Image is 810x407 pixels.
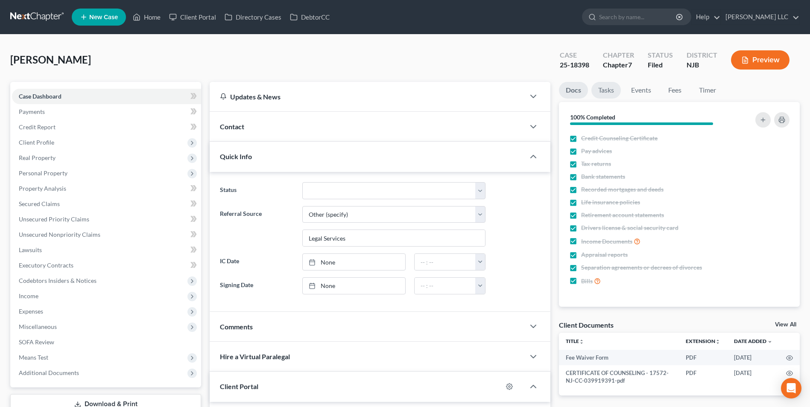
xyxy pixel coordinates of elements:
[679,365,727,389] td: PDF
[19,262,73,269] span: Executory Contracts
[220,382,258,390] span: Client Portal
[581,211,664,219] span: Retirement account statements
[89,14,118,20] span: New Case
[566,338,584,344] a: Titleunfold_more
[303,278,405,294] a: None
[216,206,298,247] label: Referral Source
[220,92,515,101] div: Updates & News
[415,278,476,294] input: -- : --
[19,338,54,346] span: SOFA Review
[19,246,42,253] span: Lawsuits
[687,60,717,70] div: NJB
[12,212,201,227] a: Unsecured Priority Claims
[559,350,679,365] td: Fee Waiver Form
[581,134,658,142] span: Credit Counseling Certificate
[560,50,589,60] div: Case
[12,334,201,350] a: SOFA Review
[579,339,584,344] i: unfold_more
[19,169,67,177] span: Personal Property
[19,277,96,284] span: Codebtors Insiders & Notices
[216,253,298,270] label: IC Date
[220,9,286,25] a: Directory Cases
[781,378,801,398] div: Open Intercom Messenger
[12,119,201,135] a: Credit Report
[591,82,621,99] a: Tasks
[19,308,43,315] span: Expenses
[12,227,201,242] a: Unsecured Nonpriority Claims
[19,93,61,100] span: Case Dashboard
[599,9,677,25] input: Search by name...
[648,50,673,60] div: Status
[220,323,253,331] span: Comments
[19,154,56,161] span: Real Property
[286,9,334,25] a: DebtorCC
[727,365,779,389] td: [DATE]
[721,9,799,25] a: [PERSON_NAME] LLC
[603,60,634,70] div: Chapter
[661,82,689,99] a: Fees
[415,254,476,270] input: -- : --
[581,277,593,285] span: Bills
[734,338,772,344] a: Date Added expand_more
[581,172,625,181] span: Bank statements
[220,122,244,131] span: Contact
[19,123,56,131] span: Credit Report
[12,89,201,104] a: Case Dashboard
[679,350,727,365] td: PDF
[12,242,201,258] a: Lawsuits
[570,113,615,121] strong: 100% Completed
[731,50,790,70] button: Preview
[624,82,658,99] a: Events
[12,104,201,119] a: Payments
[559,320,614,329] div: Client Documents
[581,185,664,194] span: Recorded mortgages and deeds
[19,354,48,361] span: Means Test
[303,230,485,246] input: Other Referral Source
[19,323,57,330] span: Miscellaneous
[603,50,634,60] div: Chapter
[216,182,298,199] label: Status
[581,250,628,259] span: Appraisal reports
[559,365,679,389] td: CERTIFICATE OF COUNSELING - 17572-NJ-CC-039919391-pdf
[581,198,640,206] span: Life insurance policies
[687,50,717,60] div: District
[216,277,298,294] label: Signing Date
[581,224,678,232] span: Drivers license & social security card
[692,82,723,99] a: Timer
[715,339,720,344] i: unfold_more
[19,185,66,192] span: Property Analysis
[581,237,632,246] span: Income Documents
[581,147,612,155] span: Pay advices
[581,263,702,272] span: Separation agreements or decrees of divorces
[10,53,91,66] span: [PERSON_NAME]
[560,60,589,70] div: 25-18398
[19,231,100,238] span: Unsecured Nonpriority Claims
[19,215,89,223] span: Unsecured Priority Claims
[559,82,588,99] a: Docs
[727,350,779,365] td: [DATE]
[692,9,720,25] a: Help
[303,254,405,270] a: None
[767,339,772,344] i: expand_more
[12,196,201,212] a: Secured Claims
[686,338,720,344] a: Extensionunfold_more
[12,181,201,196] a: Property Analysis
[648,60,673,70] div: Filed
[19,108,45,115] span: Payments
[129,9,165,25] a: Home
[220,152,252,160] span: Quick Info
[775,322,796,328] a: View All
[581,160,611,168] span: Tax returns
[19,369,79,376] span: Additional Documents
[19,200,60,207] span: Secured Claims
[19,292,38,299] span: Income
[19,139,54,146] span: Client Profile
[220,352,290,360] span: Hire a Virtual Paralegal
[12,258,201,273] a: Executory Contracts
[165,9,220,25] a: Client Portal
[628,61,632,69] span: 7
